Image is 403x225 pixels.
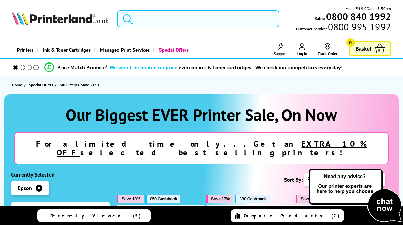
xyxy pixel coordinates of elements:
[57,64,108,71] span: Price Match Promise*
[11,171,110,178] div: Currently Selected
[12,81,24,88] a: Home
[211,196,230,201] span: Save 17%
[153,41,192,58] a: Special Offers
[356,44,371,53] span: Basket
[297,43,307,56] a: Log In
[110,64,179,71] span: We won’t be beaten on price,
[37,41,94,58] a: Ink & Toner Cartridges
[231,209,344,222] a: Compare Products (2)
[18,185,32,192] span: Epson
[296,195,323,203] button: Save 10%
[3,61,384,73] li: modal_Promise
[327,24,391,30] span: 0800 995 1992
[244,213,340,219] span: Compare Products (2)
[57,139,367,158] u: EXTRA 10% OFF
[346,38,355,47] span: 0
[12,11,109,26] a: Printerland Logo
[326,10,391,23] b: 0800 840 1992
[235,195,270,203] button: £30 Cashback
[296,24,391,32] span: Customer Service:
[150,196,177,201] span: £50 Cashback
[349,41,391,56] a: Basket 0
[50,213,141,219] span: Recently Viewed (5)
[94,41,153,58] a: Managed Print Services
[11,104,392,125] h1: Our Biggest EVER Printer Sale, On Now
[284,176,303,183] span: Sort By:
[60,82,99,87] span: SALE Items- Save £££s
[117,195,144,203] button: Save 10%
[315,15,325,22] span: Sales:
[301,196,319,201] span: Save 10%
[206,195,233,203] button: Save 17%
[325,13,391,20] a: 0800 840 1992
[307,168,403,224] img: Open Live Chat window
[145,195,180,203] button: £50 Cashback
[239,196,266,201] span: £30 Cashback
[37,209,151,222] a: Recently Viewed (5)
[29,81,53,88] span: Special Offers
[318,43,337,56] a: Track Order
[274,51,287,56] span: Support
[36,139,367,158] strong: For a limited time only...Get an selected best selling printers!
[43,41,91,58] span: Ink & Toner Cartridges
[12,11,109,25] img: Printerland Logo
[122,196,140,201] span: Save 10%
[108,64,343,71] div: - even on ink & toner cartridges - We check our competitors every day!
[345,5,391,12] span: Mon - Fri 9:00am - 5:30pm
[297,51,307,56] span: Log In
[274,43,287,56] a: Support
[12,41,37,58] a: Printers
[29,81,55,88] a: Special Offers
